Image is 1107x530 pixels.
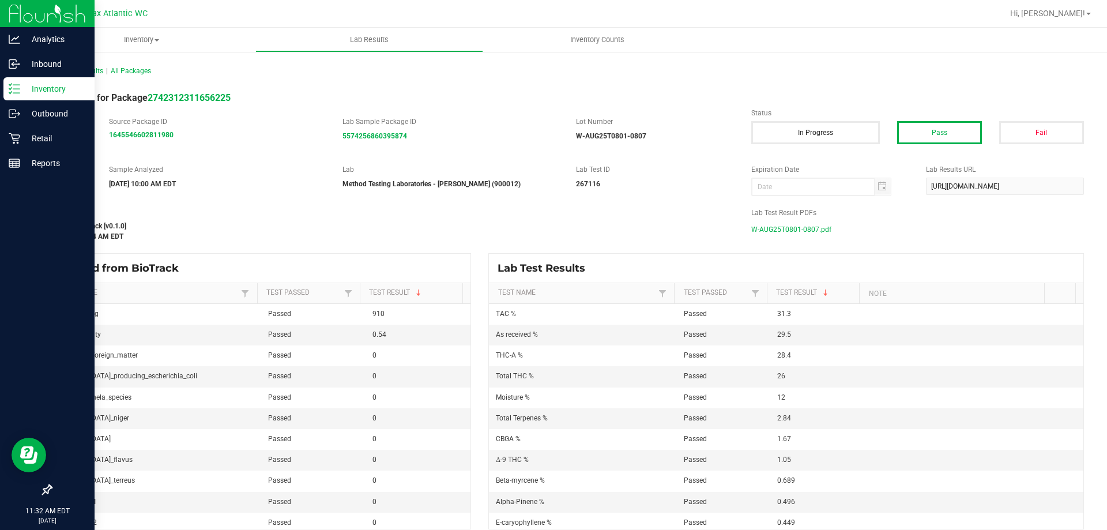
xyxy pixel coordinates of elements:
[684,288,748,298] a: Test PassedSortable
[106,67,108,75] span: |
[372,414,376,422] span: 0
[372,456,376,464] span: 0
[777,435,791,443] span: 1.67
[777,456,791,464] span: 1.05
[684,476,707,484] span: Passed
[656,286,669,300] a: Filter
[751,208,1084,218] label: Lab Test Result PDFs
[268,393,291,401] span: Passed
[58,372,197,380] span: [MEDICAL_DATA]_producing_escherichia_coli
[496,351,523,359] span: THC-A %
[576,116,734,127] label: Lot Number
[268,310,291,318] span: Passed
[414,288,423,298] span: Sortable
[777,414,791,422] span: 2.84
[58,476,135,484] span: [MEDICAL_DATA]_terreus
[496,456,529,464] span: Δ-9 THC %
[777,372,785,380] span: 26
[751,221,831,238] span: W-AUG25T0801-0807.pdf
[372,498,376,506] span: 0
[684,518,707,527] span: Passed
[58,456,133,464] span: [MEDICAL_DATA]_flavus
[109,180,176,188] strong: [DATE] 10:00 AM EDT
[268,351,291,359] span: Passed
[342,116,559,127] label: Lab Sample Package ID
[20,156,89,170] p: Reports
[1010,9,1085,18] span: Hi, [PERSON_NAME]!
[372,310,385,318] span: 910
[9,58,20,70] inline-svg: Inbound
[12,438,46,472] iframe: Resource center
[748,286,762,300] a: Filter
[684,456,707,464] span: Passed
[496,414,548,422] span: Total Terpenes %
[268,476,291,484] span: Passed
[342,164,559,175] label: Lab
[496,498,544,506] span: Alpha-Pinene %
[60,288,238,298] a: Test NameSortable
[9,33,20,45] inline-svg: Analytics
[576,164,734,175] label: Lab Test ID
[555,35,640,45] span: Inventory Counts
[372,372,376,380] span: 0
[9,133,20,144] inline-svg: Retail
[60,262,187,275] span: Synced from BioTrack
[20,82,89,96] p: Inventory
[684,330,707,339] span: Passed
[9,157,20,169] inline-svg: Reports
[496,372,534,380] span: Total THC %
[372,476,376,484] span: 0
[777,518,795,527] span: 0.449
[109,116,325,127] label: Source Package ID
[897,121,982,144] button: Pass
[777,498,795,506] span: 0.496
[496,518,552,527] span: E-caryophyllene %
[684,372,707,380] span: Passed
[926,164,1084,175] label: Lab Results URL
[268,435,291,443] span: Passed
[20,57,89,71] p: Inbound
[821,288,830,298] span: Sortable
[266,288,341,298] a: Test PassedSortable
[372,518,376,527] span: 0
[751,164,909,175] label: Expiration Date
[999,121,1084,144] button: Fail
[496,310,516,318] span: TAC %
[684,498,707,506] span: Passed
[372,435,376,443] span: 0
[777,393,785,401] span: 12
[9,83,20,95] inline-svg: Inventory
[496,435,521,443] span: CBGA %
[372,330,386,339] span: 0.54
[369,288,458,298] a: Test ResultSortable
[28,35,255,45] span: Inventory
[5,516,89,525] p: [DATE]
[684,351,707,359] span: Passed
[859,283,1044,304] th: Note
[483,28,711,52] a: Inventory Counts
[751,121,880,144] button: In Progress
[498,288,656,298] a: Test NameSortable
[777,351,791,359] span: 28.4
[776,288,855,298] a: Test ResultSortable
[20,32,89,46] p: Analytics
[342,132,407,140] a: 5574256860395874
[28,28,255,52] a: Inventory
[109,131,174,139] strong: 1645546602811980
[777,310,791,318] span: 31.3
[684,414,707,422] span: Passed
[88,9,148,18] span: Jax Atlantic WC
[576,180,600,188] strong: 267116
[20,131,89,145] p: Retail
[341,286,355,300] a: Filter
[498,262,594,275] span: Lab Test Results
[268,518,291,527] span: Passed
[496,476,545,484] span: Beta-myrcene %
[58,351,138,359] span: filth_feces_foreign_matter
[268,498,291,506] span: Passed
[5,506,89,516] p: 11:32 AM EDT
[342,180,521,188] strong: Method Testing Laboratories - [PERSON_NAME] (900012)
[684,393,707,401] span: Passed
[255,28,483,52] a: Lab Results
